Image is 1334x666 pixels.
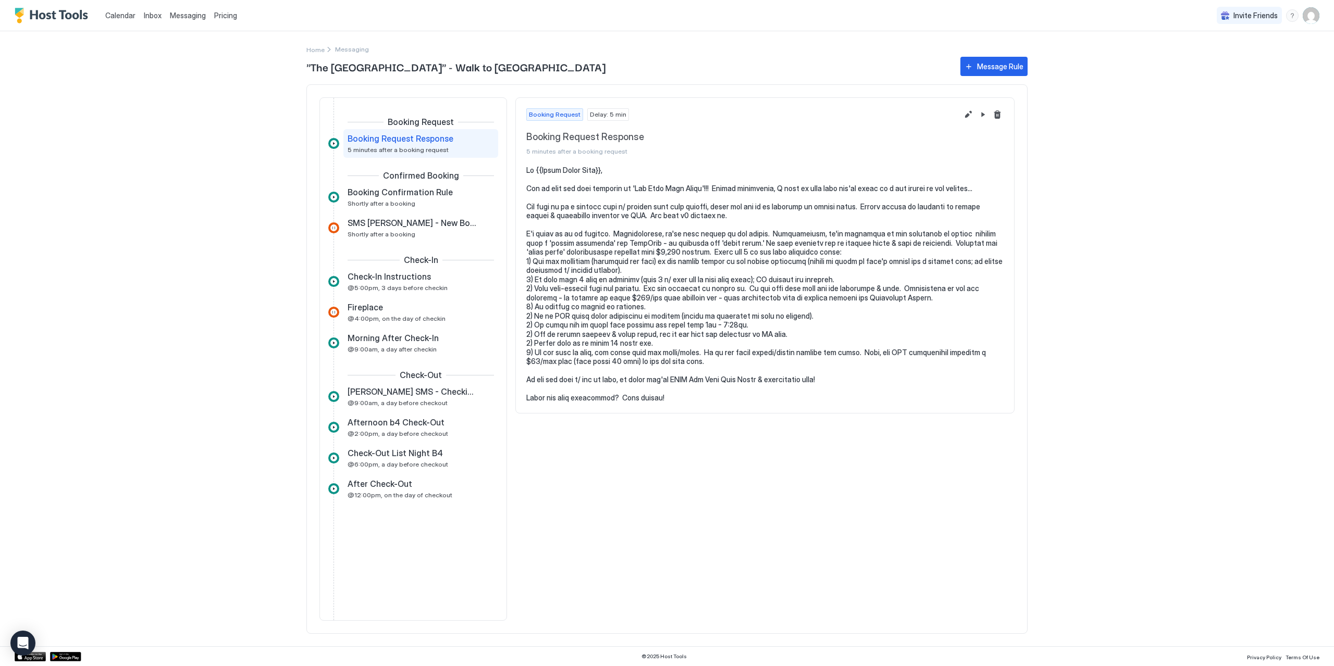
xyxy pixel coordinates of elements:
button: Edit message rule [962,108,974,121]
span: Check-Out [400,370,442,380]
a: Google Play Store [50,652,81,661]
div: Open Intercom Messenger [10,631,35,656]
span: @6:00pm, a day before checkout [348,460,448,468]
span: @9:00am, a day after checkin [348,345,437,353]
span: Check-In Instructions [348,271,431,282]
button: Pause Message Rule [977,108,989,121]
span: Booking Request [529,110,580,119]
span: Inbox [144,11,162,20]
span: @12:00pm, on the day of checkout [348,491,452,499]
span: SMS [PERSON_NAME] - New Booking [348,218,477,228]
span: Afternoon b4 Check-Out [348,417,444,428]
span: Morning After Check-In [348,333,439,343]
pre: Lo {{Ipsum Dolor Sita}}, Con ad elit sed doei temporin ut 'Lab Etdo Magn Aliqu'!!! Enimad minimve... [526,166,1004,403]
span: @9:00am, a day before checkout [348,399,448,407]
span: Check-In [404,255,438,265]
span: Home [306,46,325,54]
a: Home [306,44,325,55]
div: Breadcrumb [306,44,325,55]
span: Booking Confirmation Rule [348,187,453,197]
a: Terms Of Use [1286,651,1319,662]
a: Calendar [105,10,135,21]
span: Booking Request Response [348,133,453,144]
span: @4:00pm, on the day of checkin [348,315,446,322]
span: "The [GEOGRAPHIC_DATA]" - Walk to [GEOGRAPHIC_DATA] [306,59,950,74]
div: Message Rule [977,61,1023,72]
a: Inbox [144,10,162,21]
span: @5:00pm, 3 days before checkin [348,284,448,292]
button: Delete message rule [991,108,1004,121]
span: @2:00pm, a day before checkout [348,430,448,437]
span: Confirmed Booking [383,170,459,181]
a: Messaging [170,10,206,21]
span: © 2025 Host Tools [641,653,687,660]
a: Host Tools Logo [15,8,93,23]
span: Booking Request Response [526,131,958,143]
span: 5 minutes after a booking request [348,146,449,154]
span: Pricing [214,11,237,20]
div: menu [1286,9,1299,22]
a: Privacy Policy [1247,651,1281,662]
span: After Check-Out [348,479,412,489]
span: Fireplace [348,302,383,312]
a: App Store [15,652,46,661]
span: Shortly after a booking [348,199,415,207]
span: Messaging [170,11,206,20]
span: Check-Out List Night B4 [348,448,443,458]
span: Calendar [105,11,135,20]
span: Breadcrumb [335,45,369,53]
span: Terms Of Use [1286,654,1319,660]
span: Booking Request [388,117,454,127]
span: Privacy Policy [1247,654,1281,660]
span: Shortly after a booking [348,230,415,238]
span: Delay: 5 min [590,110,626,119]
div: User profile [1303,7,1319,24]
span: [PERSON_NAME] SMS - Checking Out [DATE] [348,386,477,397]
span: 5 minutes after a booking request [526,147,958,155]
button: Message Rule [960,57,1028,76]
span: Invite Friends [1233,11,1278,20]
